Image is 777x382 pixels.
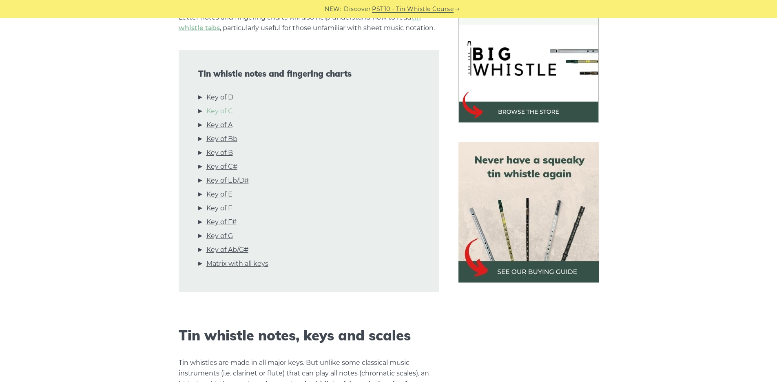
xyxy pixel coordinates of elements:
[206,106,233,117] a: Key of C
[206,245,248,255] a: Key of Ab/G#
[372,4,454,14] a: PST10 - Tin Whistle Course
[206,217,237,227] a: Key of F#
[206,92,233,103] a: Key of D
[206,134,237,144] a: Key of Bb
[206,231,233,241] a: Key of G
[198,69,419,79] span: Tin whistle notes and fingering charts
[206,175,249,186] a: Key of Eb/D#
[344,4,371,14] span: Discover
[325,4,341,14] span: NEW:
[206,148,233,158] a: Key of B
[179,327,439,344] h2: Tin whistle notes, keys and scales
[206,203,232,214] a: Key of F
[206,161,237,172] a: Key of C#
[206,120,232,130] a: Key of A
[206,189,232,200] a: Key of E
[458,142,599,283] img: tin whistle buying guide
[206,258,268,269] a: Matrix with all keys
